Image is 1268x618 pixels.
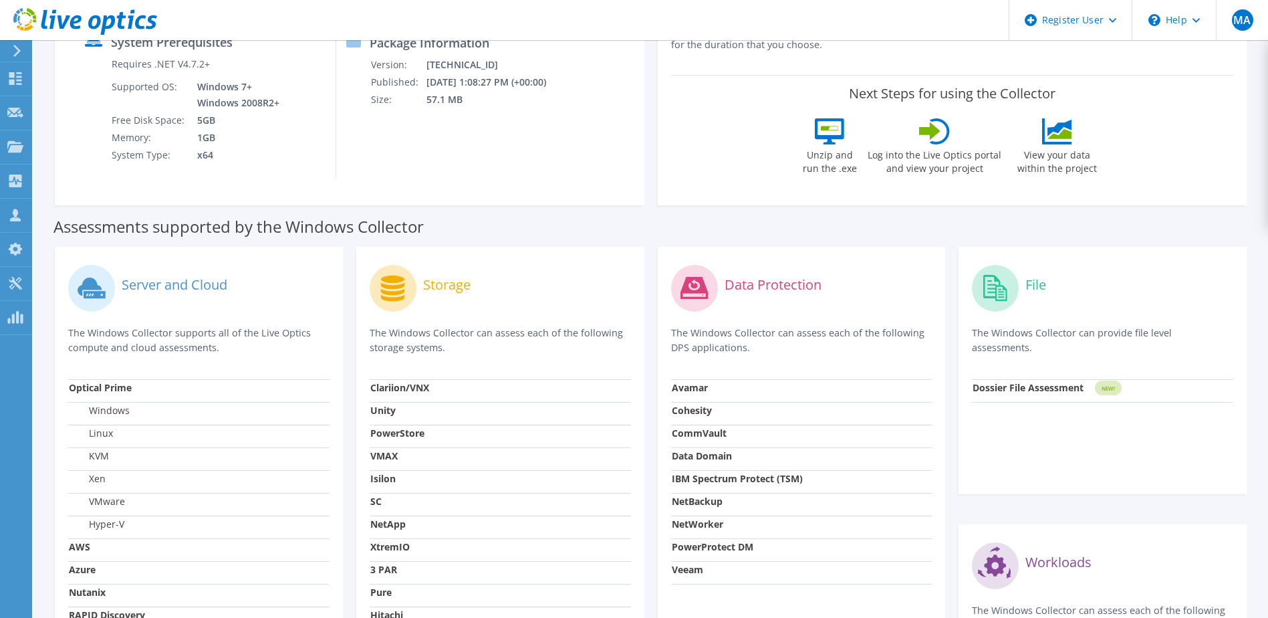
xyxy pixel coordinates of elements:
[370,74,426,91] td: Published:
[187,112,282,129] td: 5GB
[426,91,564,108] td: 57.1 MB
[187,78,282,112] td: Windows 7+ Windows 2008R2+
[370,518,406,530] strong: NetApp
[849,86,1055,102] label: Next Steps for using the Collector
[973,381,1084,394] strong: Dossier File Assessment
[370,36,489,49] label: Package Information
[122,278,227,292] label: Server and Cloud
[69,563,96,576] strong: Azure
[111,129,187,146] td: Memory:
[423,278,471,292] label: Storage
[370,540,410,553] strong: XtremIO
[671,326,932,355] p: The Windows Collector can assess each of the following DPS applications.
[1009,144,1105,175] label: View your data within the project
[370,56,426,74] td: Version:
[672,449,732,462] strong: Data Domain
[1232,9,1253,31] span: MA
[187,129,282,146] td: 1GB
[1102,385,1115,392] tspan: NEW!
[725,278,821,292] label: Data Protection
[69,427,113,440] label: Linux
[1025,278,1046,292] label: File
[69,540,90,553] strong: AWS
[53,220,424,233] label: Assessments supported by the Windows Collector
[867,144,1002,175] label: Log into the Live Optics portal and view your project
[370,427,424,439] strong: PowerStore
[672,472,803,485] strong: IBM Spectrum Protect (TSM)
[112,58,210,71] label: Requires .NET V4.7.2+
[370,586,392,599] strong: Pure
[1148,14,1160,26] svg: \n
[187,146,282,164] td: x64
[672,495,723,508] strong: NetBackup
[370,449,398,462] strong: VMAX
[370,91,426,108] td: Size:
[69,472,106,486] label: Xen
[370,404,396,417] strong: Unity
[799,144,860,175] label: Unzip and run the .exe
[69,495,125,508] label: VMware
[672,518,723,530] strong: NetWorker
[672,540,753,553] strong: PowerProtect DM
[68,326,330,355] p: The Windows Collector supports all of the Live Optics compute and cloud assessments.
[426,74,564,91] td: [DATE] 1:08:27 PM (+00:00)
[1025,556,1092,569] label: Workloads
[370,472,396,485] strong: Isilon
[672,381,708,394] strong: Avamar
[672,404,712,417] strong: Cohesity
[111,78,187,112] td: Supported OS:
[672,563,703,576] strong: Veeam
[69,518,124,531] label: Hyper-V
[111,146,187,164] td: System Type:
[426,56,564,74] td: [TECHNICAL_ID]
[69,586,106,599] strong: Nutanix
[69,381,132,394] strong: Optical Prime
[370,381,429,394] strong: Clariion/VNX
[370,563,397,576] strong: 3 PAR
[972,326,1233,355] p: The Windows Collector can provide file level assessments.
[370,495,382,508] strong: SC
[69,404,130,417] label: Windows
[111,112,187,129] td: Free Disk Space:
[69,449,109,463] label: KVM
[672,427,727,439] strong: CommVault
[111,35,233,49] label: System Prerequisites
[370,326,631,355] p: The Windows Collector can assess each of the following storage systems.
